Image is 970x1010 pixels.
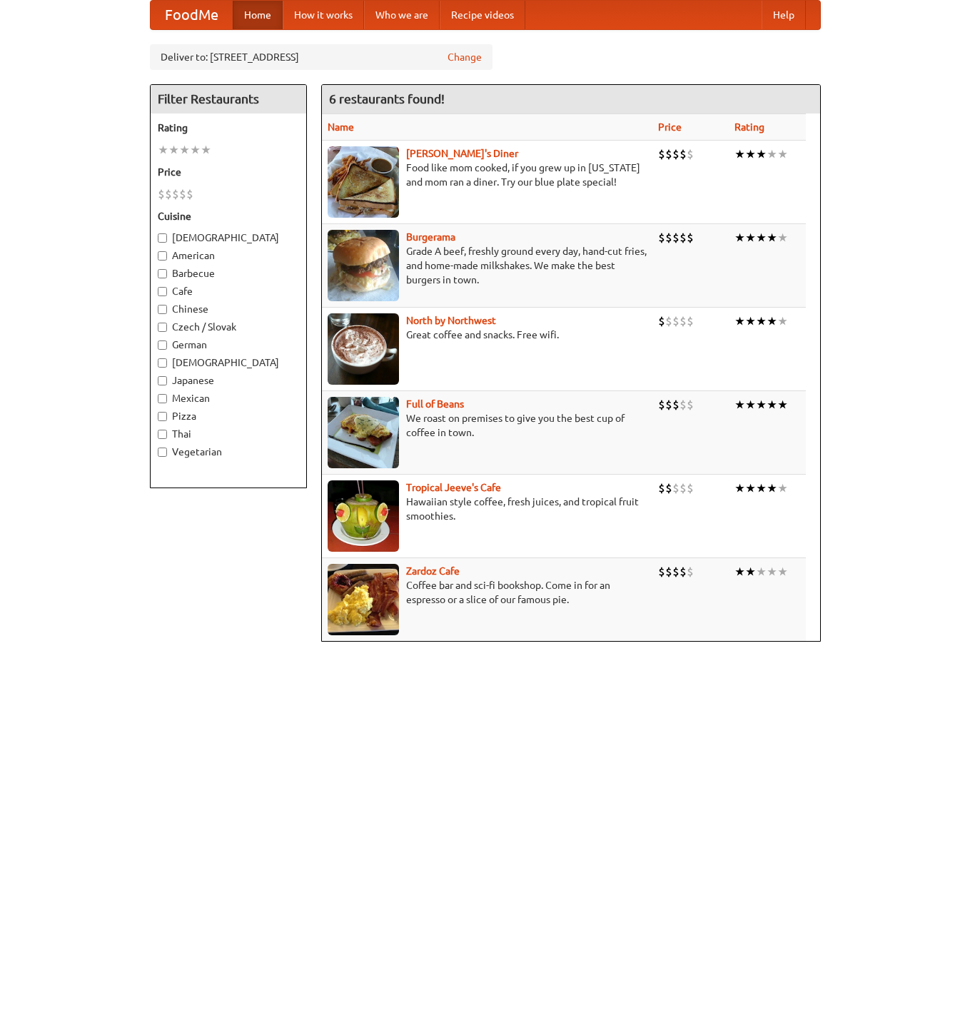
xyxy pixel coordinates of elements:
[158,209,299,223] h5: Cuisine
[658,230,665,246] li: $
[665,146,672,162] li: $
[658,564,665,580] li: $
[756,313,767,329] li: ★
[665,313,672,329] li: $
[665,564,672,580] li: $
[328,564,399,635] img: zardoz.jpg
[328,146,399,218] img: sallys.jpg
[158,394,167,403] input: Mexican
[745,564,756,580] li: ★
[158,302,299,316] label: Chinese
[734,480,745,496] li: ★
[777,313,788,329] li: ★
[687,564,694,580] li: $
[734,564,745,580] li: ★
[658,121,682,133] a: Price
[190,142,201,158] li: ★
[658,480,665,496] li: $
[756,146,767,162] li: ★
[158,430,167,439] input: Thai
[233,1,283,29] a: Home
[406,482,501,493] a: Tropical Jeeve's Cafe
[328,495,647,523] p: Hawaiian style coffee, fresh juices, and tropical fruit smoothies.
[767,146,777,162] li: ★
[328,121,354,133] a: Name
[328,313,399,385] img: north.jpg
[777,230,788,246] li: ★
[777,146,788,162] li: ★
[186,186,193,202] li: $
[672,480,679,496] li: $
[158,376,167,385] input: Japanese
[777,397,788,413] li: ★
[762,1,806,29] a: Help
[745,146,756,162] li: ★
[734,146,745,162] li: ★
[158,284,299,298] label: Cafe
[406,565,460,577] a: Zardoz Cafe
[406,148,518,159] a: [PERSON_NAME]'s Diner
[158,142,168,158] li: ★
[745,397,756,413] li: ★
[150,44,492,70] div: Deliver to: [STREET_ADDRESS]
[158,248,299,263] label: American
[406,398,464,410] a: Full of Beans
[158,427,299,441] label: Thai
[158,355,299,370] label: [DEMOGRAPHIC_DATA]
[672,146,679,162] li: $
[687,146,694,162] li: $
[158,266,299,281] label: Barbecue
[672,564,679,580] li: $
[328,244,647,287] p: Grade A beef, freshly ground every day, hand-cut fries, and home-made milkshakes. We make the bes...
[672,230,679,246] li: $
[179,186,186,202] li: $
[679,230,687,246] li: $
[665,230,672,246] li: $
[665,480,672,496] li: $
[679,313,687,329] li: $
[406,315,496,326] a: North by Northwest
[687,313,694,329] li: $
[679,564,687,580] li: $
[158,287,167,296] input: Cafe
[756,480,767,496] li: ★
[158,231,299,245] label: [DEMOGRAPHIC_DATA]
[151,85,306,113] h4: Filter Restaurants
[745,230,756,246] li: ★
[767,313,777,329] li: ★
[687,397,694,413] li: $
[283,1,364,29] a: How it works
[328,230,399,301] img: burgerama.jpg
[328,328,647,342] p: Great coffee and snacks. Free wifi.
[658,146,665,162] li: $
[734,121,764,133] a: Rating
[328,397,399,468] img: beans.jpg
[364,1,440,29] a: Who we are
[329,92,445,106] ng-pluralize: 6 restaurants found!
[328,161,647,189] p: Food like mom cooked, if you grew up in [US_STATE] and mom ran a diner. Try our blue plate special!
[158,373,299,388] label: Japanese
[679,397,687,413] li: $
[158,409,299,423] label: Pizza
[672,397,679,413] li: $
[328,578,647,607] p: Coffee bar and sci-fi bookshop. Come in for an espresso or a slice of our famous pie.
[777,564,788,580] li: ★
[658,397,665,413] li: $
[406,231,455,243] a: Burgerama
[158,186,165,202] li: $
[179,142,190,158] li: ★
[745,313,756,329] li: ★
[745,480,756,496] li: ★
[158,338,299,352] label: German
[158,448,167,457] input: Vegetarian
[158,412,167,421] input: Pizza
[665,397,672,413] li: $
[734,230,745,246] li: ★
[158,165,299,179] h5: Price
[440,1,525,29] a: Recipe videos
[328,411,647,440] p: We roast on premises to give you the best cup of coffee in town.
